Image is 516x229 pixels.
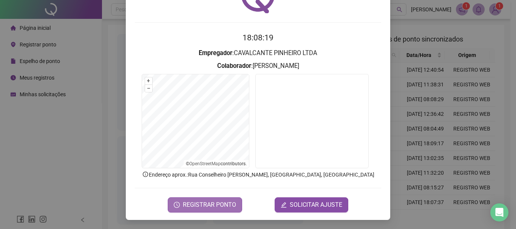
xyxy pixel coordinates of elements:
[290,200,342,209] span: SOLICITAR AJUSTE
[174,202,180,208] span: clock-circle
[186,161,247,166] li: © contributors.
[168,197,242,212] button: REGISTRAR PONTO
[135,48,381,58] h3: : CAVALCANTE PINHEIRO LTDA
[189,161,221,166] a: OpenStreetMap
[243,33,273,42] time: 18:08:19
[281,202,287,208] span: edit
[199,49,232,57] strong: Empregador
[145,85,152,92] button: –
[217,62,251,69] strong: Colaborador
[145,77,152,85] button: +
[275,197,348,212] button: editSOLICITAR AJUSTE
[490,203,508,221] div: Open Intercom Messenger
[135,61,381,71] h3: : [PERSON_NAME]
[142,171,149,178] span: info-circle
[183,200,236,209] span: REGISTRAR PONTO
[135,171,381,179] p: Endereço aprox. : Rua Conselheiro [PERSON_NAME], [GEOGRAPHIC_DATA], [GEOGRAPHIC_DATA]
